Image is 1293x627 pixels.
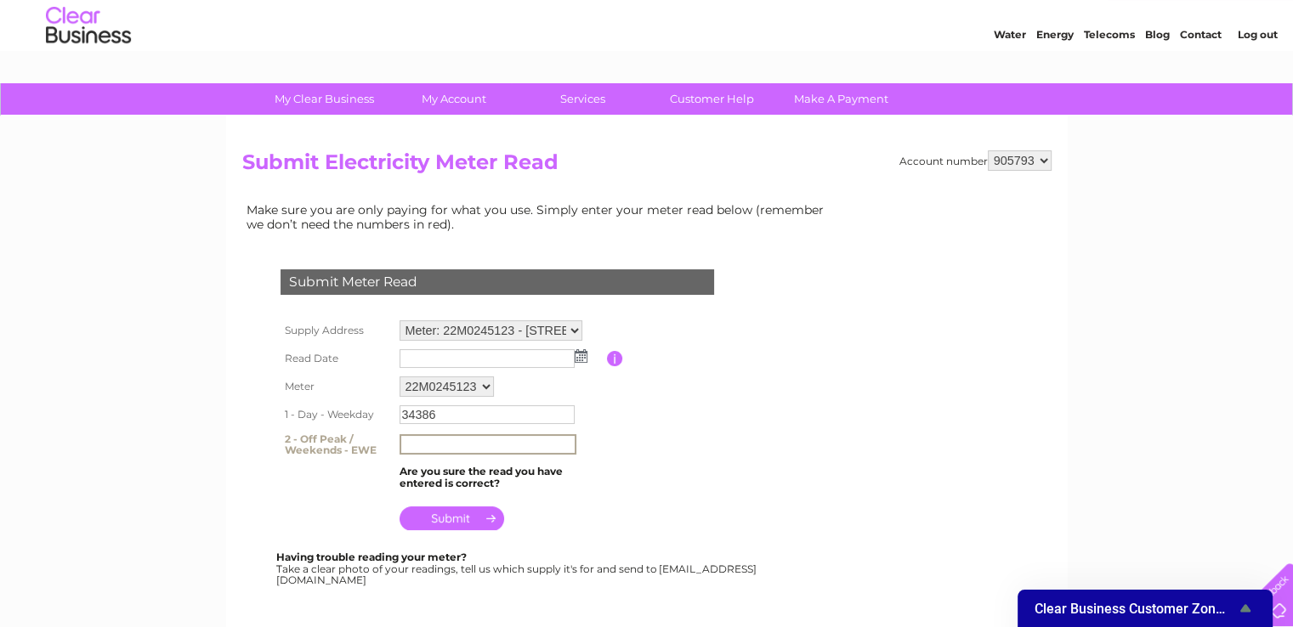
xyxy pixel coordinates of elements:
[607,351,623,366] input: Information
[276,401,395,428] th: 1 - Day - Weekday
[1145,72,1170,85] a: Blog
[899,150,1052,171] div: Account number
[1237,72,1277,85] a: Log out
[1035,598,1256,619] button: Show survey - Clear Business Customer Zone Survey
[1084,72,1135,85] a: Telecoms
[281,269,714,295] div: Submit Meter Read
[45,44,132,96] img: logo.png
[276,428,395,462] th: 2 - Off Peak / Weekends - EWE
[276,345,395,372] th: Read Date
[242,199,837,234] td: Make sure you are only paying for what you use. Simply enter your meter read below (remember we d...
[994,72,1026,85] a: Water
[771,83,911,115] a: Make A Payment
[395,461,607,494] td: Are you sure the read you have entered is correct?
[276,551,759,586] div: Take a clear photo of your readings, tell us which supply it's for and send to [EMAIL_ADDRESS][DO...
[575,349,587,363] img: ...
[246,9,1049,82] div: Clear Business is a trading name of Verastar Limited (registered in [GEOGRAPHIC_DATA] No. 3667643...
[276,551,467,563] b: Having trouble reading your meter?
[276,372,395,401] th: Meter
[513,83,653,115] a: Services
[1180,72,1222,85] a: Contact
[973,8,1090,30] a: 0333 014 3131
[242,150,1052,183] h2: Submit Electricity Meter Read
[276,316,395,345] th: Supply Address
[642,83,782,115] a: Customer Help
[254,83,394,115] a: My Clear Business
[400,506,504,530] input: Submit
[1036,72,1074,85] a: Energy
[383,83,524,115] a: My Account
[1035,601,1235,617] span: Clear Business Customer Zone Survey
